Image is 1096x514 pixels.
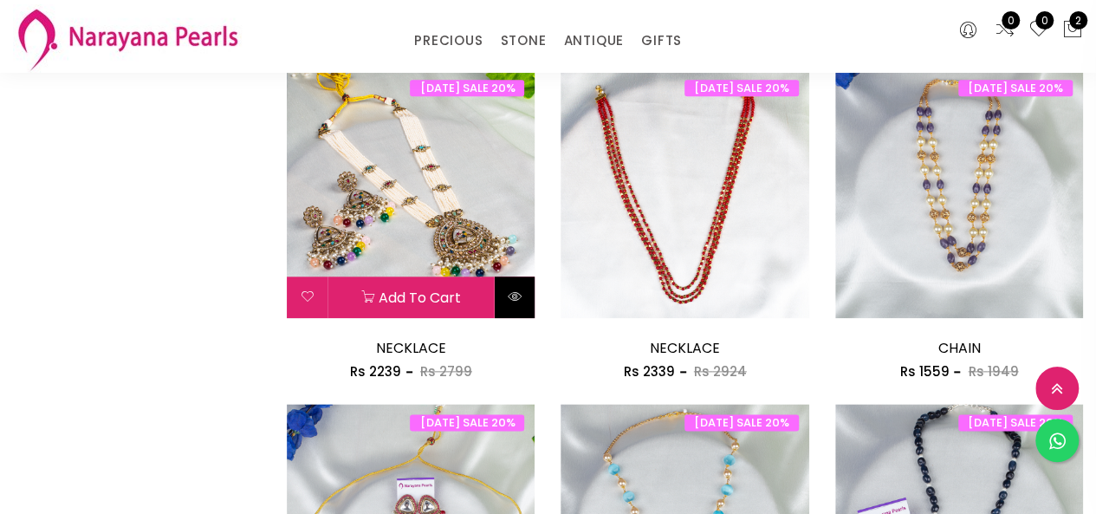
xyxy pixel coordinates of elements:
[995,19,1015,42] a: 0
[420,362,472,381] span: Rs 2799
[410,414,524,431] span: [DATE] SALE 20%
[968,362,1018,381] span: Rs 1949
[1028,19,1049,42] a: 0
[650,338,720,358] a: NECKLACE
[958,414,1073,431] span: [DATE] SALE 20%
[500,28,546,54] a: STONE
[563,28,624,54] a: ANTIQUE
[1035,11,1054,29] span: 0
[376,338,446,358] a: NECKLACE
[958,80,1073,96] span: [DATE] SALE 20%
[694,362,747,381] span: Rs 2924
[350,362,401,381] span: Rs 2239
[684,80,799,96] span: [DATE] SALE 20%
[410,80,524,96] span: [DATE] SALE 20%
[641,28,682,54] a: GIFTS
[414,28,483,54] a: PRECIOUS
[494,277,535,318] button: Quick View
[1069,11,1087,29] span: 2
[1062,19,1083,42] button: 2
[287,277,328,318] button: Add to wishlist
[684,414,799,431] span: [DATE] SALE 20%
[624,362,675,381] span: Rs 2339
[937,338,980,358] a: CHAIN
[328,277,493,318] button: Add to cart
[1002,11,1020,29] span: 0
[899,362,949,381] span: Rs 1559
